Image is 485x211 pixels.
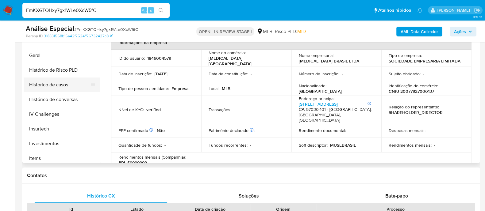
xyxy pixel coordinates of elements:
p: Nacionalidade : [299,83,326,89]
p: [DATE] [155,71,167,77]
button: Items [24,151,100,166]
p: - [342,71,343,77]
p: - [234,107,235,112]
span: 3.157.3 [473,14,482,19]
span: Ações [454,27,466,36]
p: Soft descriptor : [299,142,328,148]
a: 318331558b15a42f7524ff76732427c8 [44,33,113,39]
p: SHAREHOLDER_DIRECTOR [389,110,443,115]
p: Nome empresarial : [299,53,334,58]
button: search-icon [155,6,167,15]
p: Relação do representante : [389,104,439,110]
p: Fundos recorrentes : [209,142,248,148]
p: - [428,128,429,133]
p: [GEOGRAPHIC_DATA] [299,89,342,94]
p: Data de constituição : [209,71,248,77]
button: Histórico de casos [24,77,95,92]
p: - [348,128,350,133]
button: Geral [24,48,100,63]
p: Sujeito obrigado : [389,71,421,77]
p: PEP confirmado : [118,128,154,133]
b: AML Data Collector [401,27,438,36]
p: BRL $9999999 [118,160,147,165]
p: Identificação do comércio : [389,83,438,89]
p: Tipo de pessoa / entidade : [118,86,169,91]
span: Bate-papo [385,192,408,199]
p: Rendimentos mensais (Companhia) : [118,154,186,160]
button: AML Data Collector [396,27,442,36]
p: Número de inscrição : [299,71,339,77]
p: - [251,71,252,77]
a: Sair [474,7,480,13]
p: Empresa [171,86,189,91]
button: Histórico de conversas [24,92,100,107]
p: Rendimentos mensais : [389,142,432,148]
input: Pesquise usuários ou casos... [22,6,170,14]
th: Informações da empresa [111,35,472,50]
p: MUSEBRASIL [330,142,356,148]
p: Endereço principal : [299,96,335,101]
b: Análise Especial [26,24,74,33]
button: IV Challenges [24,107,100,122]
a: [STREET_ADDRESS] [299,101,338,107]
a: Notificações [417,8,422,13]
p: Data de inscrição : [118,71,152,77]
b: Person ID [26,33,43,39]
span: Soluções [239,192,259,199]
p: Não [157,128,165,133]
button: Histórico de Risco PLD [24,63,100,77]
p: - [164,142,166,148]
p: Tipo de empresa : [389,53,422,58]
p: [MEDICAL_DATA] [GEOGRAPHIC_DATA] [209,55,282,66]
p: Patrimônio declarado : [209,128,255,133]
p: verified [146,107,161,112]
p: - [257,128,258,133]
p: Nível de KYC : [118,107,144,112]
button: Ações [450,27,476,36]
p: Transações : [209,107,231,112]
p: - [434,142,435,148]
span: s [150,7,152,13]
h1: Contatos [27,172,475,179]
p: ID do usuário : [118,55,145,61]
p: Local : [209,86,219,91]
p: Nome do comércio : [209,50,246,55]
p: 1846004579 [147,55,171,61]
span: Risco PLD: [275,28,306,35]
p: CNPJ 20077927000137 [389,89,434,94]
p: adriano.brito@mercadolivre.com [437,7,472,13]
p: SOCIEDADE EMPRESARIA LIMITADA [389,58,460,64]
span: Alt [142,7,147,13]
span: Histórico CX [87,192,115,199]
p: - [423,71,424,77]
span: MID [297,28,306,35]
p: Despesas mensais : [389,128,425,133]
span: Atalhos rápidos [378,7,411,13]
p: Quantidade de fundos : [118,142,162,148]
p: MLB [222,86,230,91]
p: [MEDICAL_DATA] BRASIL LTDA [299,58,359,64]
button: Investimentos [24,136,100,151]
p: - [250,142,251,148]
button: Insurtech [24,122,100,136]
p: OPEN - IN REVIEW STAGE I [196,27,254,36]
span: # FmKXGTQHxy7gx1WLe0XcW5fC [74,26,138,32]
h4: CP: 57030-101 - [GEOGRAPHIC_DATA], [GEOGRAPHIC_DATA], [GEOGRAPHIC_DATA] [299,107,372,123]
div: MLB [257,28,272,35]
p: Rendimento documental : [299,128,346,133]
